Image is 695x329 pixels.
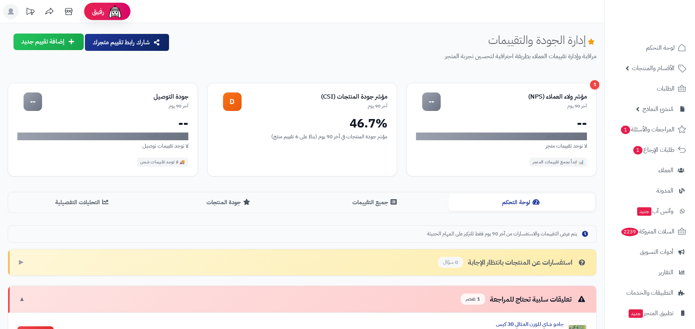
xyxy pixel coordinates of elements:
div: آخر 90 يوم [441,103,587,109]
span: الطلبات [657,83,675,94]
span: التقارير [659,267,673,278]
div: لا توجد تقييمات توصيل [17,142,188,150]
button: إضافة تقييم جديد [14,34,84,50]
div: 📊 ابدأ بجمع تقييمات المتجر [529,158,587,167]
div: -- [422,92,441,111]
div: جودة التوصيل [42,92,188,101]
span: المدونة [656,185,673,196]
div: -- [17,117,188,129]
div: استفسارات عن المنتجات بانتظار الإجابة [438,257,587,268]
div: لا توجد بيانات كافية [17,133,188,140]
div: تعليقات سلبية تحتاج للمراجعة [461,294,587,305]
span: جديد [629,309,643,318]
div: مؤشر ولاء العملاء (NPS) [441,92,587,101]
a: العملاء [609,161,690,180]
span: رفيق [92,7,104,16]
span: الأقسام والمنتجات [632,63,675,74]
div: مؤشر جودة المنتجات (CSI) [242,92,388,101]
span: السلات المتروكة [621,226,675,237]
span: 2239 [621,227,639,237]
span: وآتس آب [636,206,673,217]
p: مراقبة وإدارة تقييمات العملاء بطريقة احترافية لتحسين تجربة المتجر [176,52,597,61]
button: التحليلات التفصيلية [10,194,156,211]
a: الطلبات [609,79,690,98]
h1: إدارة الجودة والتقييمات [488,34,597,46]
div: لا توجد بيانات كافية [416,133,587,140]
div: -- [24,92,42,111]
div: مؤشر جودة المنتجات في آخر 90 يوم (بناءً على 6 تقييم منتج) [217,133,388,141]
a: طلبات الإرجاع1 [609,141,690,159]
span: العملاء [658,165,673,176]
span: 1 [621,125,631,134]
div: 🚚 لا توجد تقييمات شحن [137,158,188,167]
span: 0 سؤال [438,257,463,268]
button: جودة المنتجات [156,194,302,211]
span: لوحة التحكم [646,42,675,53]
span: ▶ [19,258,24,267]
div: جامو شاي للوزن المثالي 30 كيس [60,321,564,328]
span: 1 [633,146,643,155]
span: طلبات الإرجاع [632,144,675,155]
button: جميع التقييمات [302,194,448,211]
button: لوحة التحكم [448,194,595,211]
span: ▼ [19,295,25,304]
a: التطبيقات والخدمات [609,284,690,302]
a: تحديثات المنصة [20,4,40,21]
a: السلات المتروكة2239 [609,222,690,241]
img: ai-face.png [107,4,123,19]
span: يتم عرض التقييمات والاستفسارات من آخر 90 يوم فقط للتركيز على المهام الحديثة [427,230,577,238]
a: أدوات التسويق [609,243,690,261]
span: التطبيقات والخدمات [626,287,673,298]
div: آخر 90 يوم [42,103,188,109]
a: المدونة [609,181,690,200]
div: -- [416,117,587,129]
div: 46.7% [217,117,388,129]
a: لوحة التحكم [609,39,690,57]
a: وآتس آبجديد [609,202,690,220]
button: شارك رابط تقييم متجرك [85,34,169,51]
span: مُنشئ النماذج [643,104,673,114]
span: المراجعات والأسئلة [620,124,675,135]
span: جديد [637,207,651,216]
a: تطبيق المتجرجديد [609,304,690,322]
div: لا توجد تقييمات متجر [416,142,587,150]
span: أدوات التسويق [640,247,673,257]
div: آخر 90 يوم [242,103,388,109]
div: 1 [590,80,599,89]
img: logo-2.png [643,10,688,26]
div: D [223,92,242,111]
a: المراجعات والأسئلة1 [609,120,690,139]
a: التقارير [609,263,690,282]
span: تطبيق المتجر [628,308,673,319]
span: 1 عنصر [461,294,485,305]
